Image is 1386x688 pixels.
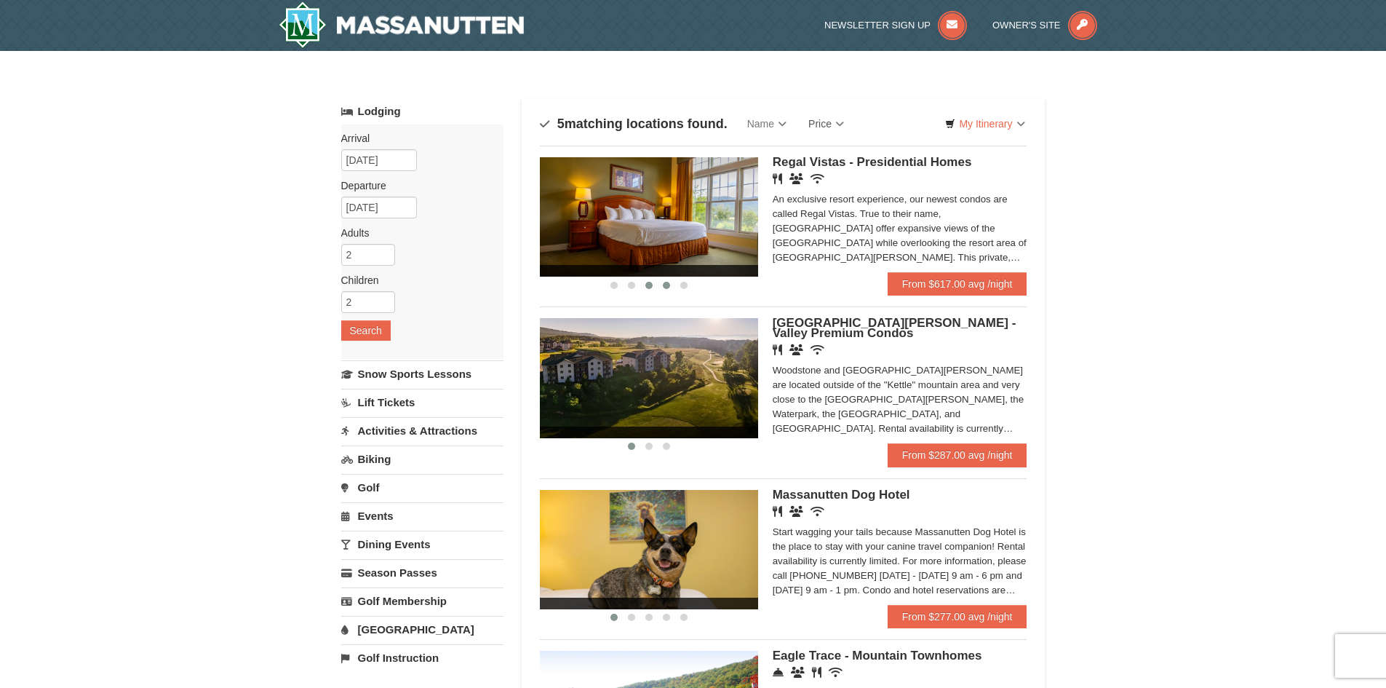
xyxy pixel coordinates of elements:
a: From $277.00 avg /night [888,605,1027,628]
i: Wireless Internet (free) [829,667,843,678]
span: 5 [557,116,565,131]
span: [GEOGRAPHIC_DATA][PERSON_NAME] - Valley Premium Condos [773,316,1016,340]
a: Owner's Site [992,20,1097,31]
div: Woodstone and [GEOGRAPHIC_DATA][PERSON_NAME] are located outside of the "Kettle" mountain area an... [773,363,1027,436]
div: Start wagging your tails because Massanutten Dog Hotel is the place to stay with your canine trav... [773,525,1027,598]
a: From $287.00 avg /night [888,443,1027,467]
span: Owner's Site [992,20,1061,31]
a: Snow Sports Lessons [341,360,503,387]
a: Lodging [341,98,503,124]
span: Regal Vistas - Presidential Homes [773,155,972,169]
a: From $617.00 avg /night [888,272,1027,296]
i: Banquet Facilities [789,344,803,355]
label: Departure [341,178,493,193]
i: Banquet Facilities [789,173,803,184]
a: Lift Tickets [341,389,503,416]
a: Massanutten Resort [279,1,525,48]
span: Eagle Trace - Mountain Townhomes [773,649,982,663]
button: Search [341,320,391,341]
span: Newsletter Sign Up [824,20,931,31]
a: [GEOGRAPHIC_DATA] [341,616,503,643]
a: Golf [341,474,503,501]
i: Wireless Internet (free) [811,344,824,355]
a: Season Passes [341,559,503,586]
i: Wireless Internet (free) [811,506,824,517]
h4: matching locations found. [540,116,728,131]
img: Massanutten Resort Logo [279,1,525,48]
a: Name [736,109,797,138]
i: Banquet Facilities [789,506,803,517]
a: Golf Instruction [341,644,503,671]
a: Dining Events [341,531,503,558]
div: An exclusive resort experience, our newest condos are called Regal Vistas. True to their name, [G... [773,192,1027,265]
i: Restaurant [812,667,821,678]
i: Conference Facilities [791,667,805,678]
i: Concierge Desk [773,667,784,678]
a: My Itinerary [936,113,1034,135]
a: Activities & Attractions [341,417,503,444]
a: Newsletter Sign Up [824,20,967,31]
i: Restaurant [773,506,782,517]
label: Children [341,273,493,288]
a: Events [341,502,503,529]
i: Restaurant [773,344,782,355]
a: Price [797,109,855,138]
label: Adults [341,226,493,240]
i: Wireless Internet (free) [811,173,824,184]
a: Biking [341,446,503,472]
span: Massanutten Dog Hotel [773,488,910,502]
i: Restaurant [773,173,782,184]
a: Golf Membership [341,588,503,614]
label: Arrival [341,131,493,146]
